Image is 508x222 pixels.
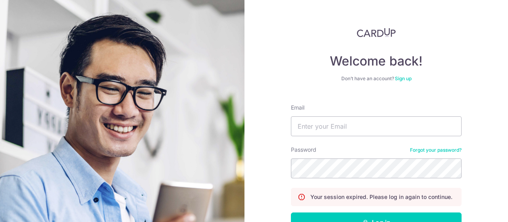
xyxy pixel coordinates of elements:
label: Password [291,146,316,154]
a: Sign up [395,75,412,81]
a: Forgot your password? [410,147,462,153]
img: CardUp Logo [357,28,396,37]
label: Email [291,104,304,112]
h4: Welcome back! [291,53,462,69]
input: Enter your Email [291,116,462,136]
p: Your session expired. Please log in again to continue. [310,193,452,201]
div: Don’t have an account? [291,75,462,82]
